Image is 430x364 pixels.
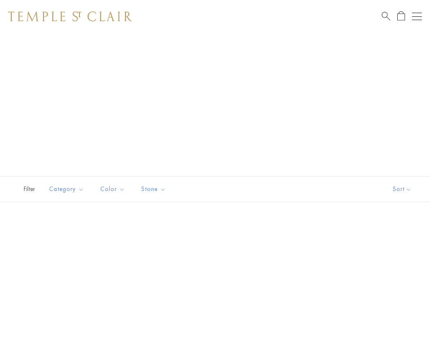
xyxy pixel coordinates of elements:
[382,11,390,21] a: Search
[94,180,131,198] button: Color
[397,11,405,21] a: Open Shopping Bag
[412,11,422,21] button: Open navigation
[374,177,430,202] button: Show sort by
[135,180,172,198] button: Stone
[8,11,132,21] img: Temple St. Clair
[45,184,90,194] span: Category
[43,180,90,198] button: Category
[96,184,131,194] span: Color
[137,184,172,194] span: Stone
